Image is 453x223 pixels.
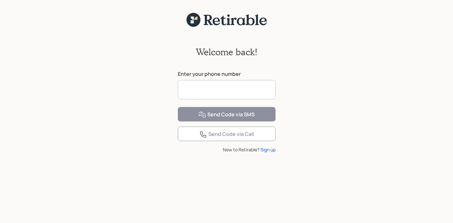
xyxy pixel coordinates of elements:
[196,47,258,58] h2: Welcome back!
[198,111,255,119] div: Send Code via SMS
[178,146,276,153] div: New to Retirable?
[178,70,276,77] label: Enter your phone number
[178,107,276,121] button: Send Code via SMS
[260,146,276,153] div: Sign up
[199,130,254,138] div: Send Code via Call
[178,127,276,141] button: Send Code via Call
